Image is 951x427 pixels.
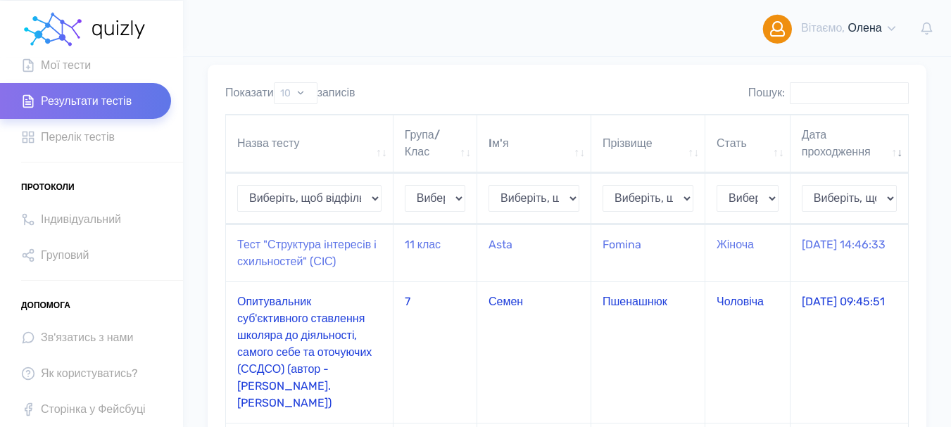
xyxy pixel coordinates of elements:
td: Пшенашнюк [591,281,705,423]
th: Прізвище: активувати для сортування стовпців за зростанням [591,115,705,173]
span: Індивідуальний [41,210,121,229]
select: Показатизаписів [274,82,317,104]
td: [DATE] 14:46:33 [791,224,908,281]
th: Стать: активувати для сортування стовпців за зростанням [705,115,791,173]
td: Чоловіча [705,281,791,423]
span: Як користуватись? [41,364,138,383]
th: Iм'я: активувати для сортування стовпців за зростанням [477,115,591,173]
label: Пошук: [748,82,909,104]
th: Дата проходження: активувати для сортування стовпців за зростанням [791,115,908,173]
span: Сторінка у Фейсбуці [41,400,146,419]
label: Показати записів [225,82,355,104]
th: Назва тесту: активувати для сортування стовпців за зростанням [226,115,393,173]
span: Груповий [41,246,89,265]
span: Мої тести [41,56,91,75]
span: Перелік тестів [41,127,115,146]
td: Жіноча [705,224,791,281]
th: Група/Клас: активувати для сортування стовпців за зростанням [393,115,477,173]
input: Пошук: [790,82,909,104]
td: Семен [477,281,591,423]
span: Зв'язатись з нами [41,328,133,347]
span: Результати тестів [41,91,132,110]
td: 11 клас [393,224,477,281]
span: Олена [848,21,881,34]
a: homepage homepage [21,1,148,57]
td: Asta [477,224,591,281]
span: Допомога [21,295,70,316]
img: homepage [91,20,148,39]
td: Опитувальник суб'єктивного ставлення школяра до діяльності, самого себе та оточуючих (ССДСО) (авт... [226,281,393,423]
td: 7 [393,281,477,423]
td: Тест "Структура iнтересiв i схильностей" (СIС) [226,224,393,281]
span: Протоколи [21,177,75,198]
td: [DATE] 09:45:51 [791,281,908,423]
td: Fomina [591,224,705,281]
img: homepage [21,8,84,51]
